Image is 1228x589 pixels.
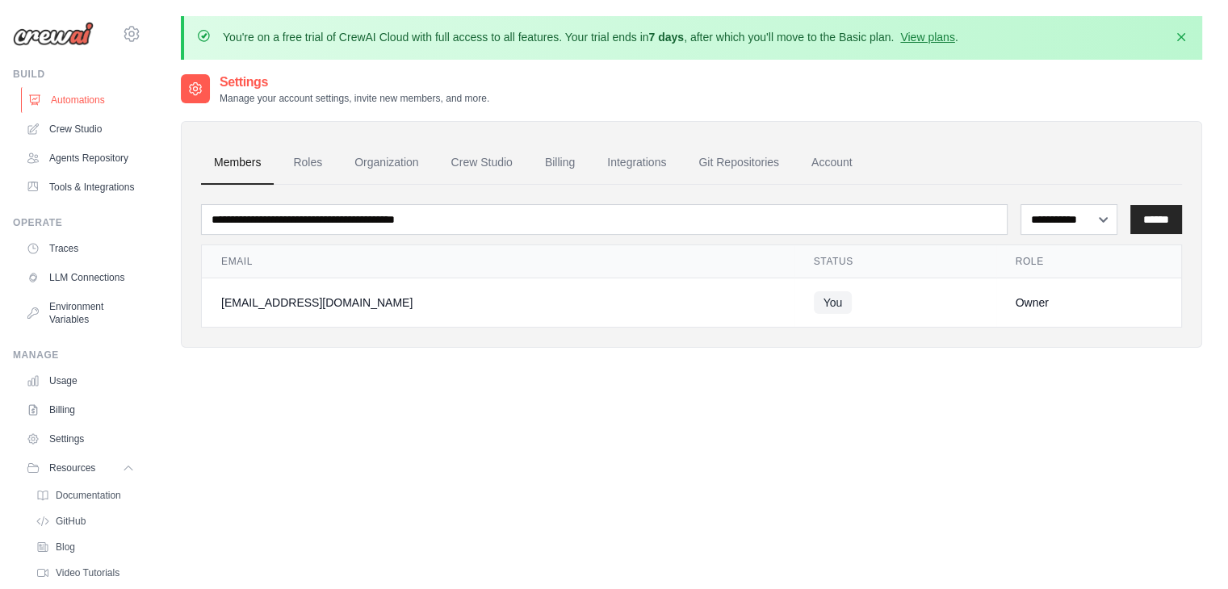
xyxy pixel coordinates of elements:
a: Account [798,141,865,185]
div: Operate [13,216,141,229]
img: Logo [13,22,94,46]
a: Agents Repository [19,145,141,171]
a: Roles [280,141,335,185]
a: Integrations [594,141,679,185]
th: Role [996,245,1182,278]
a: Crew Studio [19,116,141,142]
span: Resources [49,462,95,474]
button: Resources [19,455,141,481]
p: You're on a free trial of CrewAI Cloud with full access to all features. Your trial ends in , aft... [223,29,958,45]
a: Blog [29,536,141,558]
strong: 7 days [648,31,684,44]
a: Traces [19,236,141,261]
a: Usage [19,368,141,394]
p: Manage your account settings, invite new members, and more. [220,92,489,105]
a: LLM Connections [19,265,141,290]
th: Status [794,245,996,278]
div: Owner [1016,294,1163,311]
div: [EMAIL_ADDRESS][DOMAIN_NAME] [221,294,775,311]
a: Billing [19,397,141,423]
a: Settings [19,426,141,452]
span: Blog [56,541,75,553]
span: You [814,291,853,314]
div: Manage [13,349,141,361]
a: Environment Variables [19,294,141,332]
a: Video Tutorials [29,562,141,584]
a: Crew Studio [438,141,526,185]
a: Git Repositories [685,141,792,185]
a: Members [201,141,274,185]
span: Video Tutorials [56,566,119,579]
a: GitHub [29,510,141,533]
a: Documentation [29,484,141,507]
span: GitHub [56,515,86,528]
a: Tools & Integrations [19,174,141,200]
a: Billing [532,141,588,185]
span: Documentation [56,489,121,502]
a: Organization [342,141,431,185]
th: Email [202,245,794,278]
a: View plans [900,31,954,44]
a: Automations [21,87,143,113]
div: Build [13,68,141,81]
h2: Settings [220,73,489,92]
